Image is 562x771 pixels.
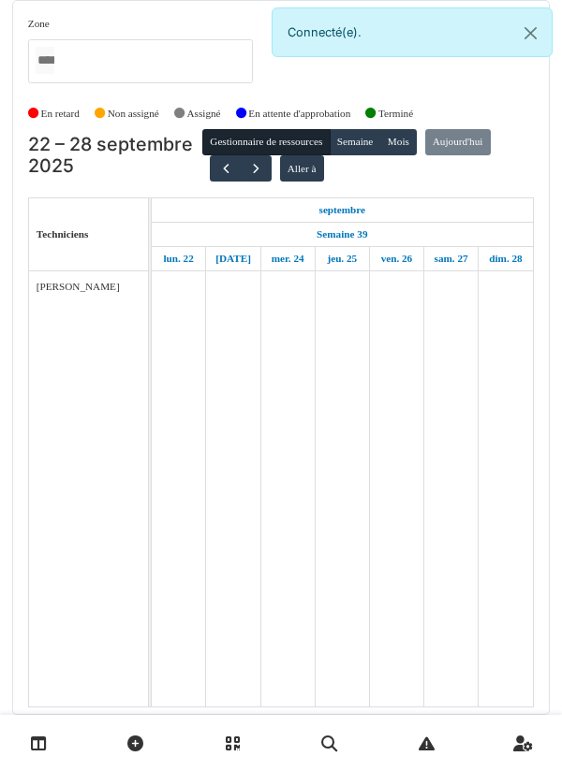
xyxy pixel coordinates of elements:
a: 22 septembre 2025 [158,247,198,270]
button: Semaine [330,129,381,155]
div: Connecté(e). [272,7,553,57]
h2: 22 – 28 septembre 2025 [28,134,202,178]
button: Close [510,8,552,58]
input: Tous [36,47,54,74]
button: Aller à [280,155,324,182]
a: 25 septembre 2025 [322,247,362,270]
a: 27 septembre 2025 [430,247,473,270]
label: Terminé [378,106,413,122]
label: En attente d'approbation [248,106,350,122]
button: Précédent [210,155,241,182]
button: Gestionnaire de ressources [202,129,330,155]
button: Mois [380,129,418,155]
a: 26 septembre 2025 [377,247,418,270]
a: 24 septembre 2025 [267,247,309,270]
span: [PERSON_NAME] [37,281,120,292]
a: 28 septembre 2025 [484,247,526,270]
button: Suivant [241,155,272,182]
label: En retard [41,106,80,122]
label: Non assigné [108,106,159,122]
label: Assigné [187,106,221,122]
button: Aujourd'hui [425,129,491,155]
a: 22 septembre 2025 [315,198,371,222]
a: 23 septembre 2025 [211,247,256,270]
label: Zone [28,16,50,32]
a: Semaine 39 [312,223,372,246]
span: Techniciens [37,228,89,240]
